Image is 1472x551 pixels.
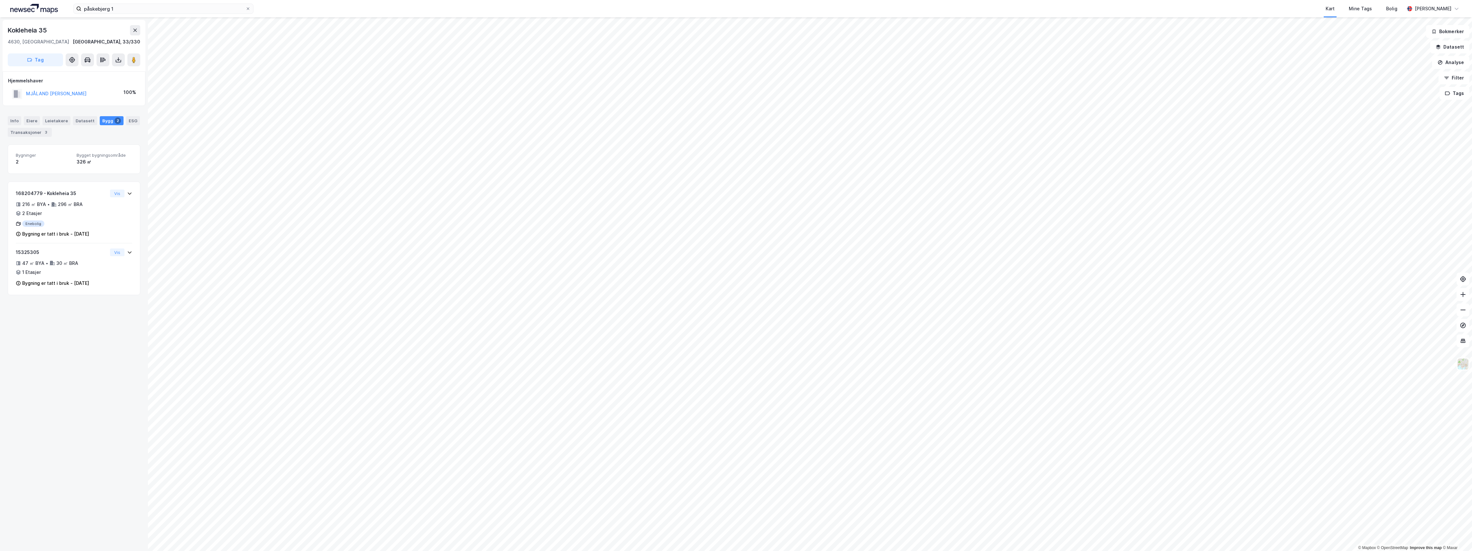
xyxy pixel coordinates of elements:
[1440,87,1469,100] button: Tags
[115,117,121,124] div: 2
[46,261,48,266] div: •
[126,116,140,125] div: ESG
[22,259,44,267] div: 47 ㎡ BYA
[1349,5,1372,13] div: Mine Tags
[24,116,40,125] div: Eiere
[1426,25,1469,38] button: Bokmerker
[47,202,50,207] div: •
[1415,5,1451,13] div: [PERSON_NAME]
[1386,5,1397,13] div: Bolig
[16,248,107,256] div: 15325305
[110,248,124,256] button: Vis
[8,53,63,66] button: Tag
[73,116,97,125] div: Datasett
[77,158,132,166] div: 326 ㎡
[22,201,46,208] div: 216 ㎡ BYA
[1439,71,1469,84] button: Filter
[8,38,69,46] div: 4630, [GEOGRAPHIC_DATA]
[22,268,41,276] div: 1 Etasjer
[16,153,71,158] span: Bygninger
[110,190,124,197] button: Vis
[8,128,52,137] div: Transaksjoner
[77,153,132,158] span: Bygget bygningsområde
[1440,520,1472,551] iframe: Chat Widget
[1410,546,1442,550] a: Improve this map
[22,279,89,287] div: Bygning er tatt i bruk - [DATE]
[56,259,78,267] div: 30 ㎡ BRA
[8,116,21,125] div: Info
[22,230,89,238] div: Bygning er tatt i bruk - [DATE]
[58,201,83,208] div: 296 ㎡ BRA
[16,190,107,197] div: 168204779 - Kokleheia 35
[100,116,124,125] div: Bygg
[10,4,58,14] img: logo.a4113a55bc3d86da70a041830d287a7e.svg
[1432,56,1469,69] button: Analyse
[81,4,245,14] input: Søk på adresse, matrikkel, gårdeiere, leietakere eller personer
[1326,5,1335,13] div: Kart
[1377,546,1408,550] a: OpenStreetMap
[8,77,140,85] div: Hjemmelshaver
[124,89,136,96] div: 100%
[1430,41,1469,53] button: Datasett
[1457,358,1469,370] img: Z
[42,116,70,125] div: Leietakere
[1440,520,1472,551] div: Kontrollprogram for chat
[22,210,42,217] div: 2 Etasjer
[8,25,48,35] div: Kokleheia 35
[16,158,71,166] div: 2
[43,129,49,135] div: 3
[73,38,140,46] div: [GEOGRAPHIC_DATA], 33/330
[1358,546,1376,550] a: Mapbox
